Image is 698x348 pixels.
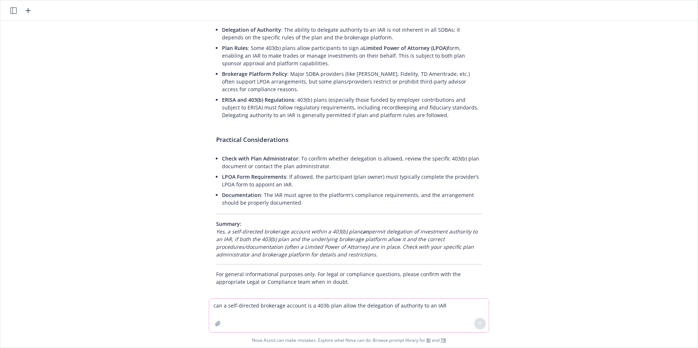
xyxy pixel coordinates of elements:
span: Nova Assist can make mistakes. Explore what Nova can do: Browse prompt library for and [3,333,695,348]
em: Yes, a self-directed brokerage account within a 403(b) plan permit delegation of investment autho... [216,228,478,258]
span: Check with Plan Administrator [222,155,298,162]
li: : The IAR must agree to the platform's compliance requirements, and the arrangement should be pro... [222,190,482,208]
span: Summary: [216,220,241,227]
span: can [360,228,369,235]
span: Brokerage Platform Policy [222,70,287,77]
a: TR [441,337,446,343]
li: : If allowed, the participant (plan owner) must typically complete the provider’s LPOA form to ap... [222,171,482,190]
li: : 403(b) plans (especially those funded by employer contributions and subject to ERISA) must foll... [222,94,482,120]
p: For general informational purposes only. For legal or compliance questions, please confirm with t... [216,270,482,286]
a: BI [426,337,431,343]
span: LPOA Form Requirements [222,173,286,180]
h4: Practical Considerations [216,135,482,144]
span: ERISA and 403(b) Regulations [222,96,294,103]
li: : To confirm whether delegation is allowed, review the specific 403(b) plan document or contact t... [222,153,482,171]
span: Documentation [222,192,261,198]
li: : The ability to delegate authority to an IAR is not inherent in all SDBAs; it depends on the spe... [222,24,482,43]
span: Plan Rules [222,45,248,51]
li: : Major SDBA providers (like [PERSON_NAME], Fidelity, TD Ameritrade, etc.) often support LPOA arr... [222,69,482,94]
span: Limited Power of Attorney (LPOA) [363,45,448,51]
li: : Some 403(b) plans allow participants to sign a form, enabling an IAR to make trades or manage i... [222,43,482,69]
span: Delegation of Authority [222,26,281,33]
